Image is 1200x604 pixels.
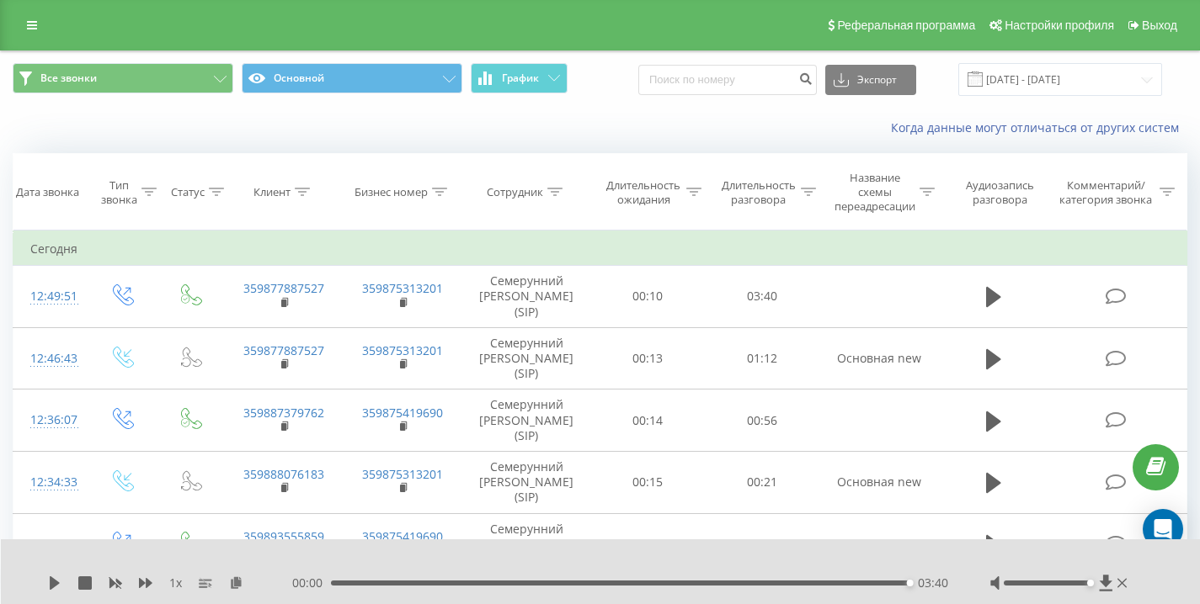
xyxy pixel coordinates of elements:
[1057,178,1155,207] div: Комментарий/категория звонка
[721,178,797,207] div: Длительность разговора
[705,266,819,328] td: 03:40
[462,327,590,389] td: Семерунний [PERSON_NAME] (SIP)
[638,65,817,95] input: Поиск по номеру
[1005,19,1114,32] span: Настройки профиля
[30,404,70,437] div: 12:36:07
[30,466,70,499] div: 12:34:33
[954,178,1045,207] div: Аудиозапись разговора
[243,528,324,544] a: 359893555859
[487,185,543,199] div: Сотрудник
[705,513,819,575] td: 00:53
[1142,19,1177,32] span: Выход
[705,451,819,513] td: 00:21
[590,451,705,513] td: 00:15
[835,171,915,214] div: Название схемы переадресации
[605,178,681,207] div: Длительность ожидания
[243,280,324,296] a: 359877887527
[169,575,182,591] span: 1 x
[30,527,70,560] div: 12:17:51
[705,389,819,452] td: 00:56
[462,451,590,513] td: Семерунний [PERSON_NAME] (SIP)
[819,451,939,513] td: Основная new
[243,405,324,421] a: 359887379762
[101,178,137,207] div: Тип звонка
[705,327,819,389] td: 01:12
[362,280,443,296] a: 359875313201
[30,280,70,313] div: 12:49:51
[362,405,443,421] a: 359875419690
[918,575,948,591] span: 03:40
[1087,580,1094,586] div: Accessibility label
[837,19,975,32] span: Реферальная программа
[907,580,914,586] div: Accessibility label
[502,72,539,84] span: График
[471,63,568,93] button: График
[590,266,705,328] td: 00:10
[243,466,324,482] a: 359888076183
[362,466,443,482] a: 359875313201
[891,119,1187,135] a: Когда данные могут отличаться от других систем
[292,575,331,591] span: 00:00
[590,513,705,575] td: 00:14
[590,327,705,389] td: 00:13
[362,528,443,544] a: 359875419690
[355,185,428,199] div: Бизнес номер
[243,342,324,358] a: 359877887527
[362,342,443,358] a: 359875313201
[462,389,590,452] td: Семерунний [PERSON_NAME] (SIP)
[13,232,1187,266] td: Сегодня
[462,513,590,575] td: Семерунний [PERSON_NAME] (SIP)
[1143,509,1183,549] div: Open Intercom Messenger
[13,63,233,93] button: Все звонки
[40,72,97,85] span: Все звонки
[30,342,70,375] div: 12:46:43
[825,65,916,95] button: Экспорт
[16,185,79,199] div: Дата звонка
[590,389,705,452] td: 00:14
[462,266,590,328] td: Семерунний [PERSON_NAME] (SIP)
[242,63,462,93] button: Основной
[819,327,939,389] td: Основная new
[171,185,205,199] div: Статус
[253,185,291,199] div: Клиент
